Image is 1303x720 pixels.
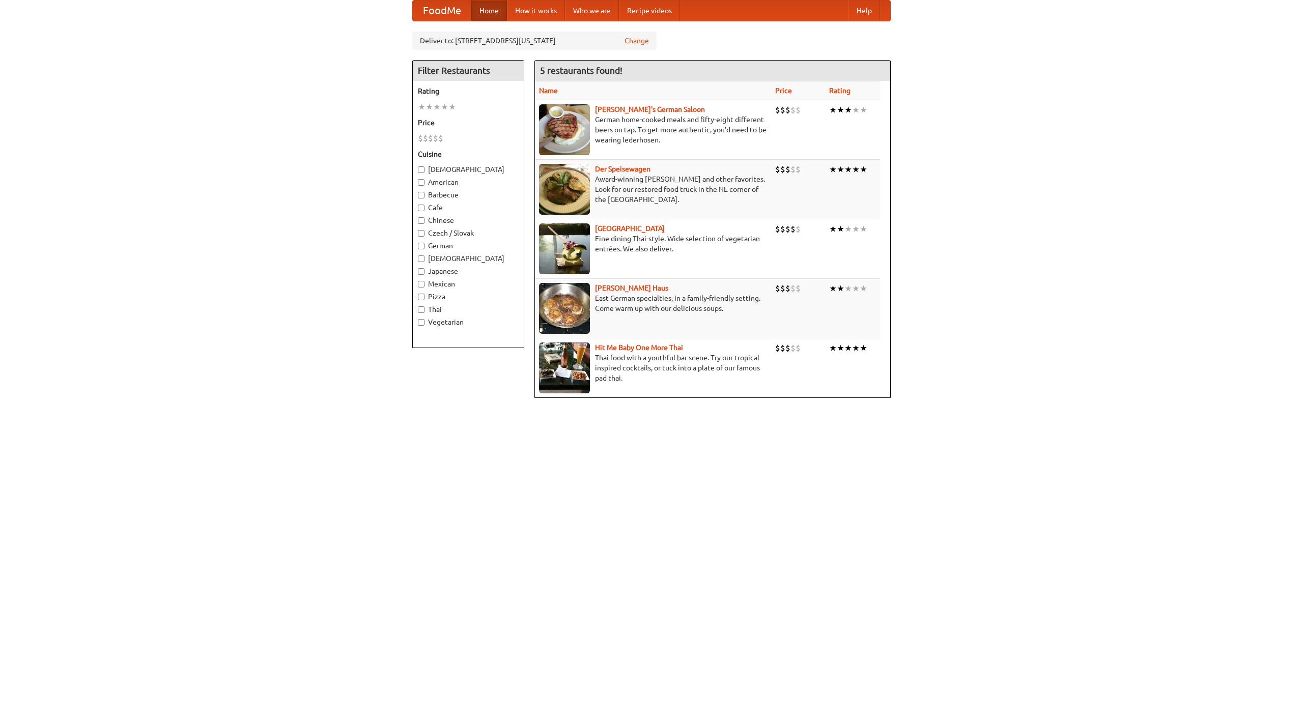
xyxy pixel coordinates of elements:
img: satay.jpg [539,223,590,274]
img: babythai.jpg [539,342,590,393]
li: ★ [844,283,852,294]
a: Help [848,1,880,21]
li: $ [796,283,801,294]
input: Thai [418,306,424,313]
li: $ [785,342,790,354]
li: $ [433,133,438,144]
li: $ [775,164,780,175]
li: ★ [860,283,867,294]
li: ★ [852,342,860,354]
p: East German specialties, in a family-friendly setting. Come warm up with our delicious soups. [539,293,767,313]
li: ★ [852,223,860,235]
b: [PERSON_NAME]'s German Saloon [595,105,705,113]
li: $ [790,223,796,235]
li: ★ [837,223,844,235]
li: $ [428,133,433,144]
li: ★ [829,223,837,235]
li: $ [796,164,801,175]
label: Pizza [418,292,519,302]
h5: Cuisine [418,149,519,159]
li: $ [785,223,790,235]
li: ★ [860,104,867,116]
li: $ [785,283,790,294]
img: esthers.jpg [539,104,590,155]
input: German [418,243,424,249]
input: Czech / Slovak [418,230,424,237]
p: Fine dining Thai-style. Wide selection of vegetarian entrées. We also deliver. [539,234,767,254]
li: ★ [829,104,837,116]
a: Recipe videos [619,1,680,21]
input: Mexican [418,281,424,287]
a: Der Speisewagen [595,165,650,173]
p: Thai food with a youthful bar scene. Try our tropical inspired cocktails, or tuck into a plate of... [539,353,767,383]
input: Chinese [418,217,424,224]
a: Rating [829,87,851,95]
h5: Price [418,118,519,128]
li: ★ [844,342,852,354]
li: ★ [860,342,867,354]
li: ★ [837,164,844,175]
li: $ [780,283,785,294]
li: ★ [844,104,852,116]
label: [DEMOGRAPHIC_DATA] [418,164,519,175]
li: $ [796,223,801,235]
input: Pizza [418,294,424,300]
a: Price [775,87,792,95]
label: Czech / Slovak [418,228,519,238]
li: ★ [829,342,837,354]
li: $ [775,104,780,116]
label: Chinese [418,215,519,225]
img: kohlhaus.jpg [539,283,590,334]
li: ★ [829,283,837,294]
label: German [418,241,519,251]
label: Japanese [418,266,519,276]
label: Barbecue [418,190,519,200]
li: $ [780,164,785,175]
li: ★ [837,283,844,294]
div: Deliver to: [STREET_ADDRESS][US_STATE] [412,32,657,50]
li: $ [780,104,785,116]
img: speisewagen.jpg [539,164,590,215]
b: Hit Me Baby One More Thai [595,343,683,352]
h4: Filter Restaurants [413,61,524,81]
a: How it works [507,1,565,21]
li: $ [780,342,785,354]
ng-pluralize: 5 restaurants found! [540,66,622,75]
label: [DEMOGRAPHIC_DATA] [418,253,519,264]
a: [GEOGRAPHIC_DATA] [595,224,665,233]
li: $ [780,223,785,235]
li: $ [785,104,790,116]
li: $ [423,133,428,144]
input: American [418,179,424,186]
li: ★ [852,283,860,294]
h5: Rating [418,86,519,96]
li: ★ [448,101,456,112]
li: $ [790,164,796,175]
input: [DEMOGRAPHIC_DATA] [418,255,424,262]
li: ★ [844,164,852,175]
li: ★ [852,104,860,116]
li: $ [775,342,780,354]
label: American [418,177,519,187]
li: ★ [852,164,860,175]
li: $ [785,164,790,175]
li: $ [796,104,801,116]
a: Who we are [565,1,619,21]
a: Home [471,1,507,21]
li: $ [418,133,423,144]
li: ★ [860,164,867,175]
li: $ [775,283,780,294]
input: Cafe [418,205,424,211]
label: Vegetarian [418,317,519,327]
a: [PERSON_NAME] Haus [595,284,668,292]
li: ★ [844,223,852,235]
a: FoodMe [413,1,471,21]
li: ★ [829,164,837,175]
input: [DEMOGRAPHIC_DATA] [418,166,424,173]
li: ★ [837,342,844,354]
input: Japanese [418,268,424,275]
li: $ [790,342,796,354]
input: Vegetarian [418,319,424,326]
